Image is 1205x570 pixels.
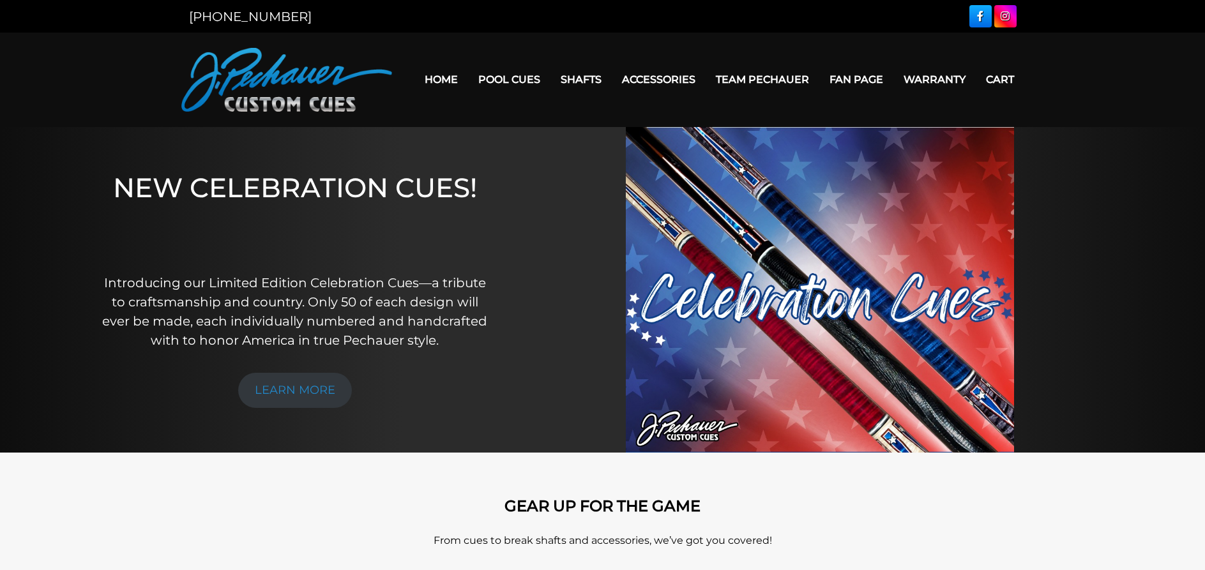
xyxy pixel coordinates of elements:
[612,63,706,96] a: Accessories
[706,63,819,96] a: Team Pechauer
[468,63,550,96] a: Pool Cues
[238,373,352,408] a: LEARN MORE
[181,48,392,112] img: Pechauer Custom Cues
[976,63,1024,96] a: Cart
[893,63,976,96] a: Warranty
[189,9,312,24] a: [PHONE_NUMBER]
[97,172,493,255] h1: NEW CELEBRATION CUES!
[239,533,967,548] p: From cues to break shafts and accessories, we’ve got you covered!
[550,63,612,96] a: Shafts
[97,273,493,350] p: Introducing our Limited Edition Celebration Cues—a tribute to craftsmanship and country. Only 50 ...
[504,497,701,515] strong: GEAR UP FOR THE GAME
[819,63,893,96] a: Fan Page
[414,63,468,96] a: Home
